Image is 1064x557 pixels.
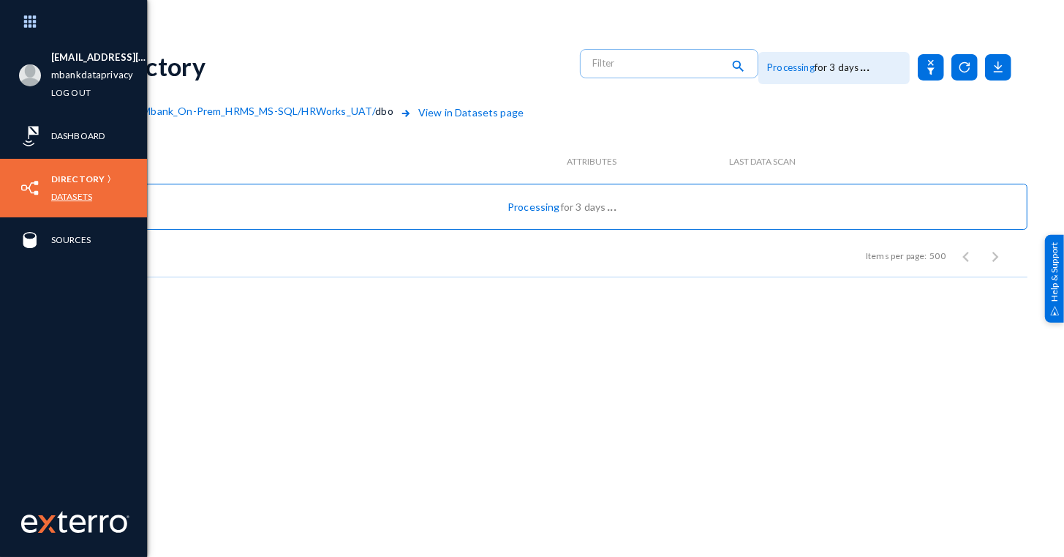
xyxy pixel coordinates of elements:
span: HRWorks_UAT [301,105,372,117]
a: Log out [51,84,91,101]
span: Processing [508,201,560,213]
span: dbo [375,105,393,117]
span: Mbank_On-Prem_HRMS_MS-SQL [142,105,298,117]
input: Filter [592,52,721,74]
span: . [607,196,610,214]
span: for 3 days [815,61,859,73]
mat-icon: search [729,57,747,77]
span: Processing [767,61,815,73]
a: Sources [51,231,91,248]
span: . [864,56,867,74]
div: 500 [930,250,946,263]
span: for 3 days [560,201,606,213]
img: help_support.svg [1050,306,1060,315]
li: [EMAIL_ADDRESS][DOMAIN_NAME] [51,49,147,67]
span: Last Data Scan [729,157,796,167]
a: Datasets [51,188,92,205]
img: exterro-work-mark.svg [21,511,129,533]
img: exterro-logo.svg [38,515,56,533]
a: mbankdataprivacy [51,67,133,83]
span: / [298,105,301,117]
div: Directory [97,51,205,81]
img: app launcher [8,6,52,37]
img: icon-sources.svg [19,229,41,251]
div: Help & Support [1045,234,1064,322]
div: Items per page: [866,250,927,263]
img: blank-profile-picture.png [19,64,41,86]
a: Dashboard [51,127,105,144]
span: . [611,196,614,214]
button: Previous page [951,242,981,271]
a: Directory [51,171,105,187]
span: . [867,56,869,74]
img: icon-risk-sonar.svg [19,125,41,147]
span: / [372,105,375,117]
span: View in Datasets page [397,105,524,140]
span: . [860,56,863,74]
span: Attributes [567,157,617,167]
span: . [614,196,616,214]
img: icon-inventory.svg [19,177,41,199]
button: Next page [981,242,1010,271]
